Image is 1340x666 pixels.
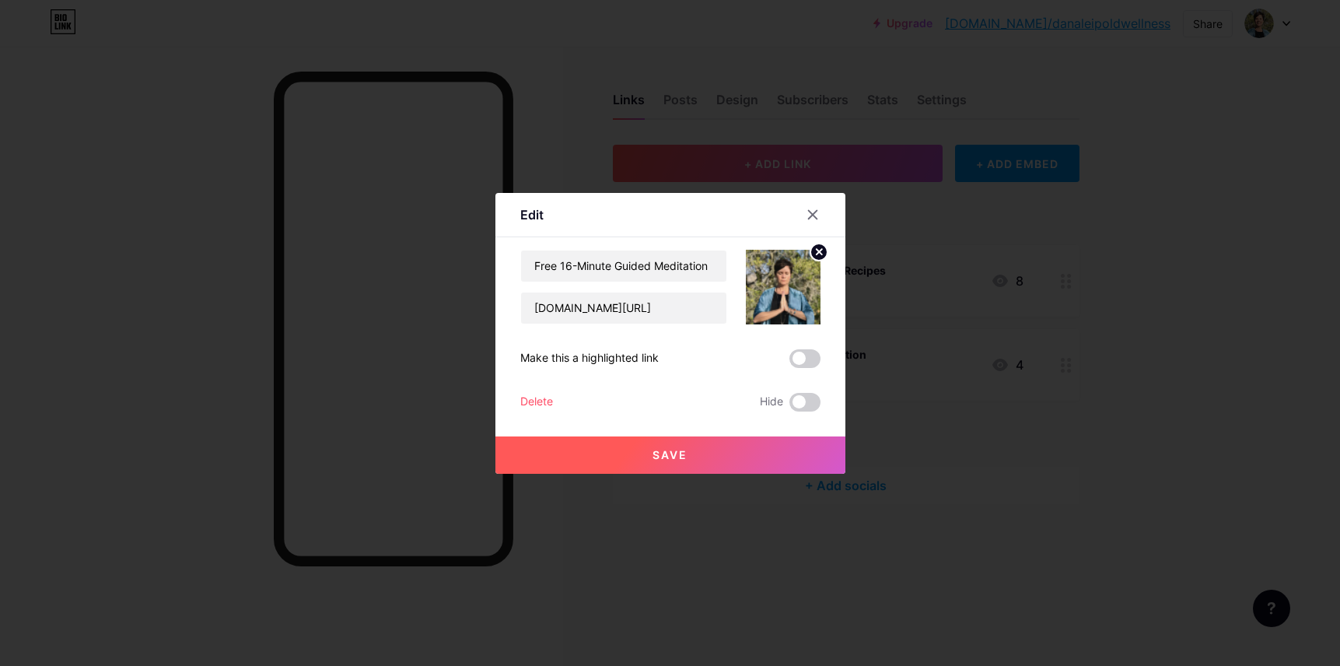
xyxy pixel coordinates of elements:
[520,349,659,368] div: Make this a highlighted link
[760,393,783,412] span: Hide
[520,393,553,412] div: Delete
[521,293,726,324] input: URL
[520,205,544,224] div: Edit
[653,448,687,461] span: Save
[746,250,820,324] img: link_thumbnail
[495,436,845,474] button: Save
[521,251,726,282] input: Title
